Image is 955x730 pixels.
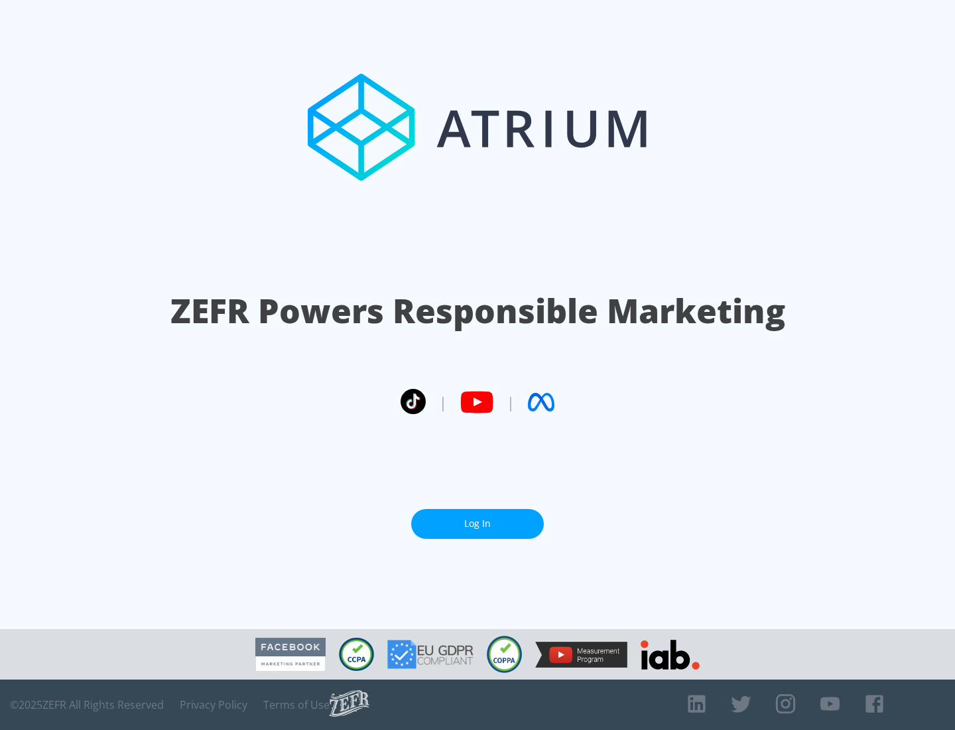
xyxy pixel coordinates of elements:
img: CCPA Compliant [339,638,374,671]
img: GDPR Compliant [387,640,474,669]
img: IAB [641,640,700,670]
span: © 2025 ZEFR All Rights Reserved [10,698,164,711]
a: Privacy Policy [180,698,247,711]
img: Facebook Marketing Partner [255,638,326,672]
h1: ZEFR Powers Responsible Marketing [170,288,785,334]
span: | [507,392,515,412]
img: COPPA Compliant [487,636,522,673]
span: | [439,392,447,412]
a: Terms of Use [263,698,330,711]
a: Log In [411,509,544,539]
img: YouTube Measurement Program [535,642,627,668]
